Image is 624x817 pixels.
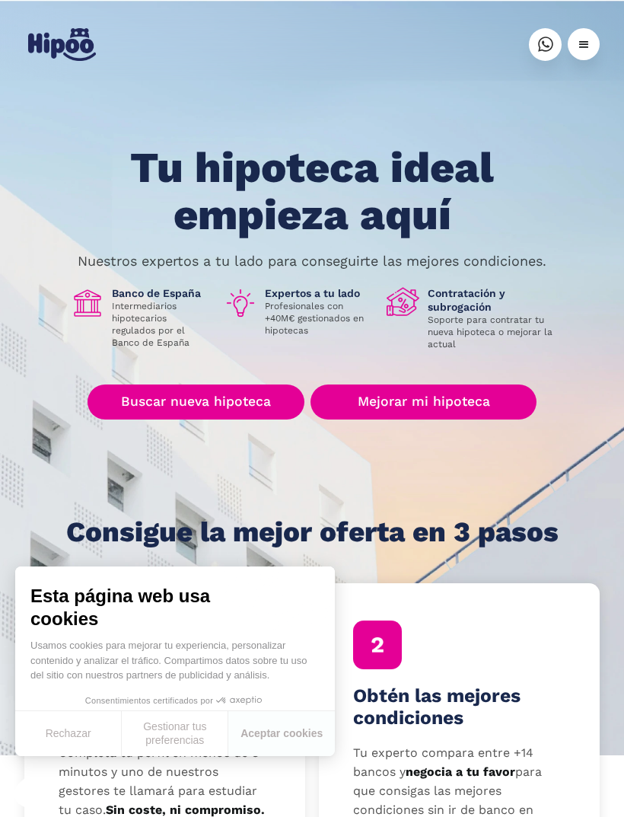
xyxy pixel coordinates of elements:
[112,300,212,349] p: Intermediarios hipotecarios regulados por el Banco de España
[24,22,99,67] a: home
[428,314,554,350] p: Soporte para contratar tu nueva hipoteca o mejorar la actual
[428,286,554,314] h1: Contratación y subrogación
[78,255,546,267] p: Nuestros expertos a tu lado para conseguirte las mejores condiciones.
[568,28,600,60] div: menu
[353,685,565,730] h4: Obtén las mejores condiciones
[310,385,536,420] a: Mejorar mi hipoteca
[265,300,374,337] p: Profesionales con +40M€ gestionados en hipotecas
[67,145,557,238] h1: Tu hipoteca ideal empieza aquí
[112,286,212,300] h1: Banco de España
[265,286,374,300] h1: Expertos a tu lado
[66,517,559,547] h1: Consigue la mejor oferta en 3 pasos
[406,764,515,779] strong: negocia a tu favor
[106,803,265,817] strong: Sin coste, ni compromiso.
[88,385,304,420] a: Buscar nueva hipoteca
